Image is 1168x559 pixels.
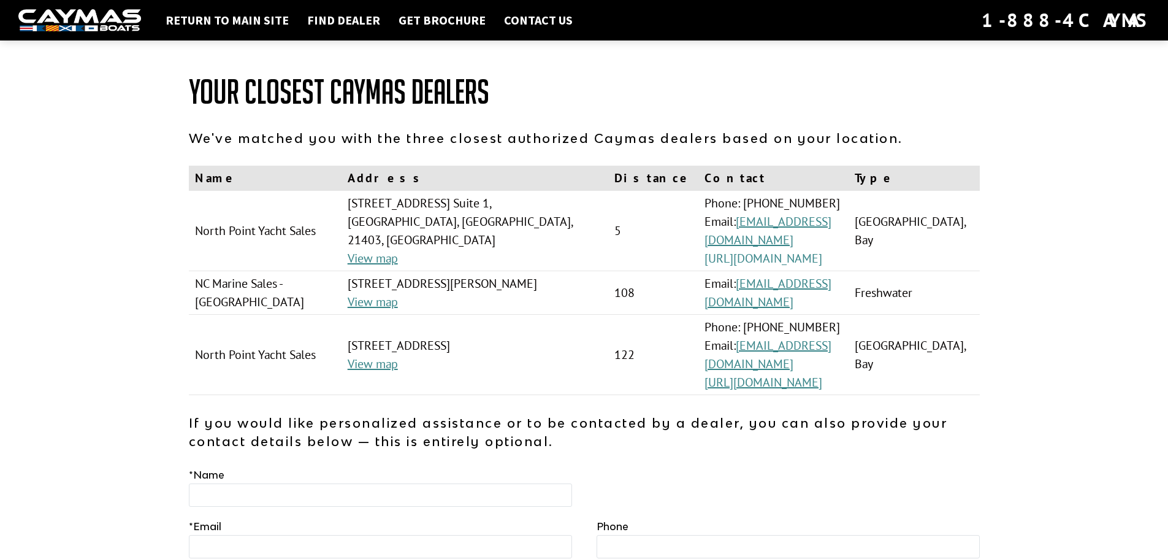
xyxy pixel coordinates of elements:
h1: Your Closest Caymas Dealers [189,74,980,110]
a: [EMAIL_ADDRESS][DOMAIN_NAME] [704,276,831,310]
td: Email: [698,271,849,315]
a: [EMAIL_ADDRESS][DOMAIN_NAME] [704,214,831,248]
th: Address [342,166,608,191]
label: Phone [597,519,628,534]
p: We've matched you with the three closest authorized Caymas dealers based on your location. [189,129,980,147]
td: [STREET_ADDRESS][PERSON_NAME] [342,271,608,315]
label: Email [189,519,221,534]
th: Type [849,166,979,191]
td: 122 [608,315,698,395]
th: Contact [698,166,849,191]
img: white-logo-c9c8dbefe5ff5ceceb0f0178aa75bf4bb51f6bca0971e226c86eb53dfe498488.png [18,9,141,32]
td: North Point Yacht Sales [189,191,342,271]
td: Freshwater [849,271,979,315]
a: View map [348,294,398,310]
td: North Point Yacht Sales [189,315,342,395]
a: [URL][DOMAIN_NAME] [704,374,822,390]
td: 108 [608,271,698,315]
td: [STREET_ADDRESS] Suite 1, [GEOGRAPHIC_DATA], [GEOGRAPHIC_DATA], 21403, [GEOGRAPHIC_DATA] [342,191,608,271]
a: Get Brochure [392,12,492,28]
a: Find Dealer [301,12,386,28]
p: If you would like personalized assistance or to be contacted by a dealer, you can also provide yo... [189,414,980,450]
a: View map [348,356,398,372]
th: Distance [608,166,698,191]
td: 5 [608,191,698,271]
label: Name [189,468,224,482]
td: NC Marine Sales - [GEOGRAPHIC_DATA] [189,271,342,315]
td: [GEOGRAPHIC_DATA], Bay [849,191,979,271]
a: [URL][DOMAIN_NAME] [704,250,822,266]
td: Phone: [PHONE_NUMBER] Email: [698,191,849,271]
td: [STREET_ADDRESS] [342,315,608,395]
th: Name [189,166,342,191]
td: [GEOGRAPHIC_DATA], Bay [849,315,979,395]
a: Return to main site [159,12,295,28]
td: Phone: [PHONE_NUMBER] Email: [698,315,849,395]
div: 1-888-4CAYMAS [982,7,1150,34]
a: [EMAIL_ADDRESS][DOMAIN_NAME] [704,337,831,372]
a: View map [348,250,398,266]
a: Contact Us [498,12,579,28]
